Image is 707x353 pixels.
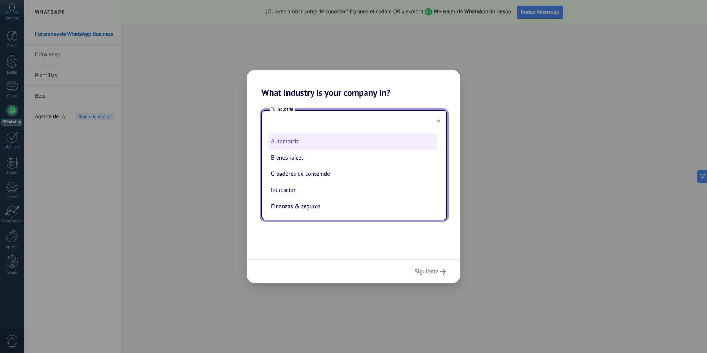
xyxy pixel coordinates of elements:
[268,166,437,182] li: Creadores de contenido
[268,133,437,150] li: Automotriz
[268,198,437,214] li: Finanzas & seguros
[270,106,295,112] span: Tu industria
[268,214,437,231] li: Gobierno
[247,70,460,98] h2: What industry is your company in?
[268,182,437,198] li: Educación
[268,150,437,166] li: Bienes raíces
